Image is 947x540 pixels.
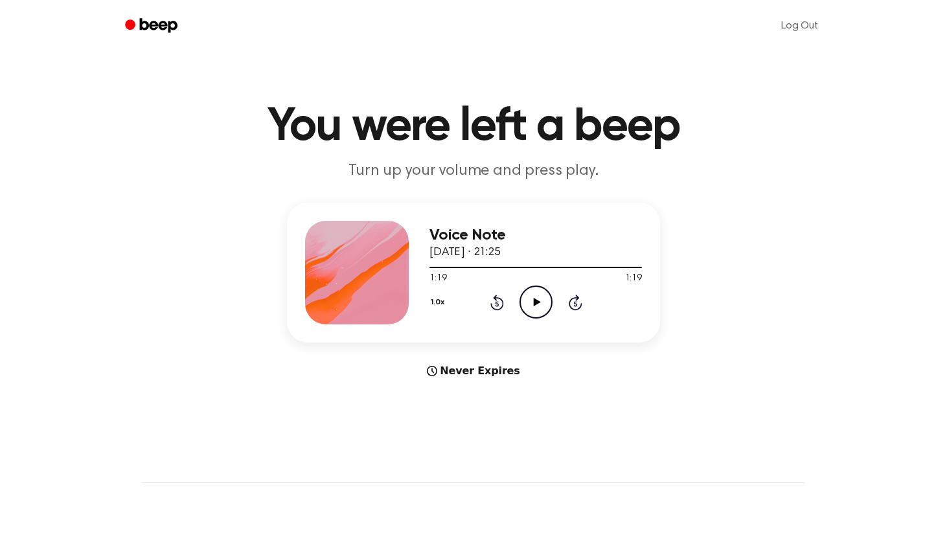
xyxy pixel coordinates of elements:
a: Beep [116,14,189,39]
h1: You were left a beep [142,104,805,150]
div: Never Expires [287,363,660,379]
a: Log Out [768,10,831,41]
p: Turn up your volume and press play. [225,161,722,182]
span: 1:19 [625,272,642,286]
button: 1.0x [429,291,449,313]
span: [DATE] · 21:25 [429,247,501,258]
span: 1:19 [429,272,446,286]
h3: Voice Note [429,227,642,244]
